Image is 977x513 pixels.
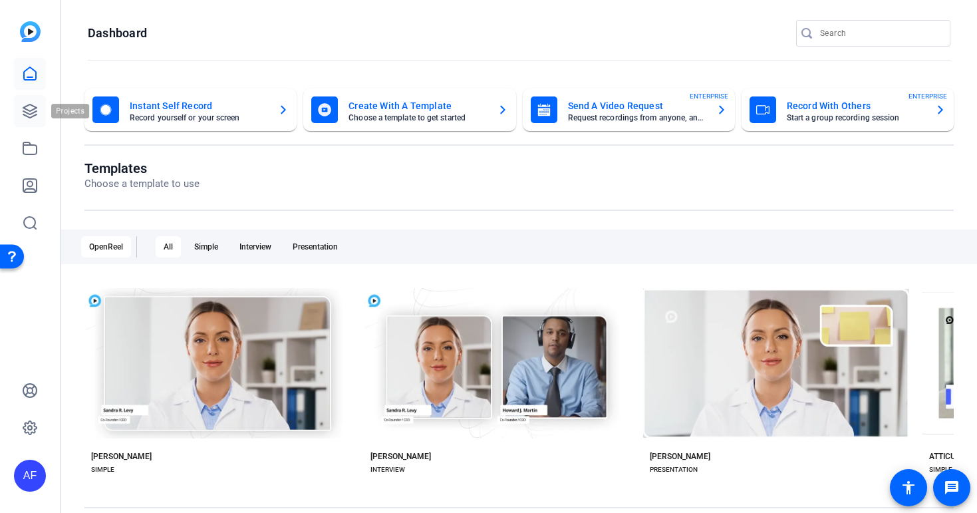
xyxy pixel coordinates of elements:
[370,451,431,462] div: [PERSON_NAME]
[130,98,267,114] mat-card-title: Instant Self Record
[51,103,93,119] div: Projects
[742,88,954,131] button: Record With OthersStart a group recording sessionENTERPRISE
[91,451,152,462] div: [PERSON_NAME]
[820,25,940,41] input: Search
[650,464,698,475] div: PRESENTATION
[908,91,947,101] span: ENTERPRISE
[650,451,710,462] div: [PERSON_NAME]
[130,114,267,122] mat-card-subtitle: Record yourself or your screen
[568,98,706,114] mat-card-title: Send A Video Request
[929,451,960,462] div: ATTICUS
[156,236,181,257] div: All
[370,464,405,475] div: INTERVIEW
[787,98,924,114] mat-card-title: Record With Others
[20,21,41,42] img: blue-gradient.svg
[568,114,706,122] mat-card-subtitle: Request recordings from anyone, anywhere
[88,25,147,41] h1: Dashboard
[84,176,200,192] p: Choose a template to use
[787,114,924,122] mat-card-subtitle: Start a group recording session
[944,480,960,496] mat-icon: message
[186,236,226,257] div: Simple
[231,236,279,257] div: Interview
[901,480,916,496] mat-icon: accessibility
[84,88,297,131] button: Instant Self RecordRecord yourself or your screen
[349,114,486,122] mat-card-subtitle: Choose a template to get started
[303,88,515,131] button: Create With A TemplateChoose a template to get started
[285,236,346,257] div: Presentation
[690,91,728,101] span: ENTERPRISE
[81,236,131,257] div: OpenReel
[84,160,200,176] h1: Templates
[929,464,952,475] div: SIMPLE
[349,98,486,114] mat-card-title: Create With A Template
[91,464,114,475] div: SIMPLE
[523,88,735,131] button: Send A Video RequestRequest recordings from anyone, anywhereENTERPRISE
[14,460,46,492] div: AF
